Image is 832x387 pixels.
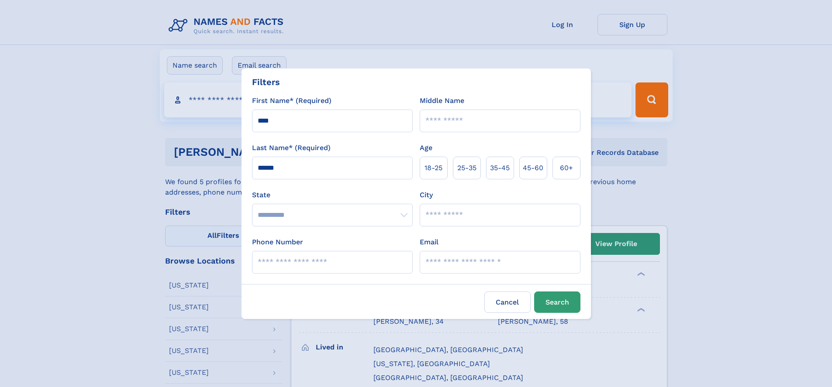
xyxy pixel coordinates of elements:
[420,237,438,247] label: Email
[490,163,510,173] span: 35‑45
[523,163,543,173] span: 45‑60
[560,163,573,173] span: 60+
[534,291,580,313] button: Search
[252,237,303,247] label: Phone Number
[252,96,331,106] label: First Name* (Required)
[457,163,476,173] span: 25‑35
[425,163,442,173] span: 18‑25
[420,143,432,153] label: Age
[420,190,433,200] label: City
[252,143,331,153] label: Last Name* (Required)
[252,75,280,89] div: Filters
[420,96,464,106] label: Middle Name
[484,291,531,313] label: Cancel
[252,190,413,200] label: State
